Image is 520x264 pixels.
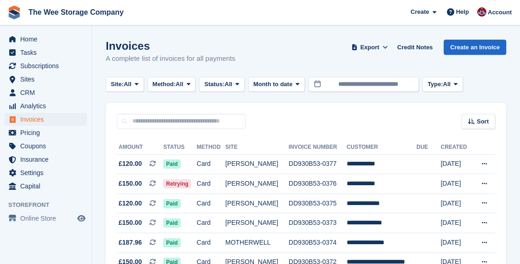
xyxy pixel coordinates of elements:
span: Site: [111,80,124,89]
td: Card [197,213,225,233]
a: menu [5,33,87,46]
td: Card [197,194,225,213]
span: All [176,80,183,89]
img: Scott Ritchie [477,7,486,17]
button: Site: All [106,77,144,92]
td: [DATE] [440,174,472,194]
span: £120.00 [119,199,142,208]
img: stora-icon-8386f47178a22dfd0bd8f6a31ec36ba5ce8667c1dd55bd0f319d3a0aa187defe.svg [7,6,21,19]
span: Type: [428,80,443,89]
span: Help [456,7,469,17]
a: menu [5,126,87,139]
th: Due [417,140,441,155]
td: [PERSON_NAME] [225,194,289,213]
td: Card [197,154,225,174]
a: menu [5,180,87,193]
span: Home [20,33,75,46]
span: £150.00 [119,179,142,188]
a: Preview store [76,213,87,224]
span: £187.96 [119,238,142,247]
span: Insurance [20,153,75,166]
span: Analytics [20,100,75,112]
button: Month to date [248,77,305,92]
th: Created [440,140,472,155]
a: menu [5,153,87,166]
th: Invoice Number [289,140,347,155]
td: Card [197,233,225,253]
span: Coupons [20,140,75,153]
span: Month to date [253,80,292,89]
td: [PERSON_NAME] [225,213,289,233]
span: Status: [204,80,224,89]
td: MOTHERWELL [225,233,289,253]
span: All [225,80,233,89]
td: [DATE] [440,213,472,233]
th: Customer [347,140,417,155]
span: Paid [163,159,180,169]
td: DD930B53-0374 [289,233,347,253]
span: Export [360,43,379,52]
th: Amount [117,140,163,155]
span: Paid [163,199,180,208]
td: DD930B53-0375 [289,194,347,213]
span: Retrying [163,179,191,188]
td: [PERSON_NAME] [225,174,289,194]
span: Tasks [20,46,75,59]
span: Storefront [8,200,91,210]
th: Site [225,140,289,155]
th: Status [163,140,197,155]
td: DD930B53-0377 [289,154,347,174]
h1: Invoices [106,40,235,52]
a: menu [5,113,87,126]
span: Invoices [20,113,75,126]
td: Card [197,174,225,194]
a: menu [5,73,87,86]
a: menu [5,86,87,99]
p: A complete list of invoices for all payments [106,53,235,64]
a: menu [5,46,87,59]
button: Status: All [199,77,244,92]
td: [PERSON_NAME] [225,154,289,174]
span: Paid [163,238,180,247]
td: DD930B53-0376 [289,174,347,194]
a: menu [5,59,87,72]
span: All [124,80,131,89]
span: Capital [20,180,75,193]
a: menu [5,212,87,225]
span: £150.00 [119,218,142,228]
span: Settings [20,166,75,179]
button: Method: All [148,77,196,92]
th: Method [197,140,225,155]
a: menu [5,100,87,112]
button: Type: All [423,77,463,92]
td: [DATE] [440,233,472,253]
span: Sort [477,117,489,126]
span: Online Store [20,212,75,225]
span: CRM [20,86,75,99]
td: [DATE] [440,194,472,213]
span: Paid [163,218,180,228]
span: £120.00 [119,159,142,169]
a: Create an Invoice [444,40,506,55]
span: Method: [153,80,176,89]
span: Subscriptions [20,59,75,72]
a: The Wee Storage Company [25,5,127,20]
a: menu [5,166,87,179]
td: [DATE] [440,154,472,174]
span: Create [411,7,429,17]
span: All [443,80,451,89]
span: Pricing [20,126,75,139]
span: Account [488,8,512,17]
td: DD930B53-0373 [289,213,347,233]
button: Export [349,40,390,55]
span: Sites [20,73,75,86]
a: Credit Notes [394,40,436,55]
a: menu [5,140,87,153]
